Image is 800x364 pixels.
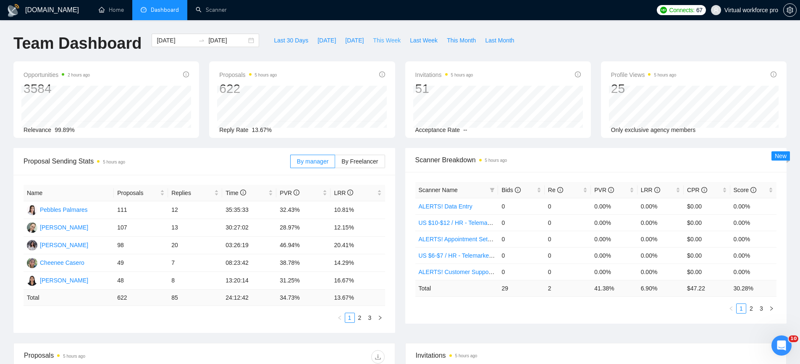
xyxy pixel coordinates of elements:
td: 12 [168,201,222,219]
li: 2 [746,303,756,314]
span: Invitations [416,350,776,361]
span: info-circle [701,187,707,193]
img: AE [27,275,37,286]
span: left [337,315,342,320]
span: 67 [696,5,703,15]
span: right [378,315,383,320]
span: Dashboard [151,6,179,13]
span: [DATE] [317,36,336,45]
span: info-circle [183,71,189,77]
td: 30:27:02 [222,219,276,237]
img: P [27,205,37,215]
span: This Month [447,36,476,45]
li: 3 [756,303,766,314]
span: Time [226,190,246,196]
td: 13 [168,219,222,237]
span: Proposals [219,70,277,80]
button: left [726,303,736,314]
th: Name [24,185,114,201]
td: $ 47.22 [684,280,730,296]
span: info-circle [379,71,385,77]
td: 111 [114,201,168,219]
td: 0.00% [591,231,637,247]
span: Last Week [410,36,438,45]
button: left [335,313,345,323]
a: PPebbles Palmares [27,206,88,213]
td: 0 [498,214,544,231]
td: 14.29% [330,254,385,272]
span: dashboard [141,7,147,13]
span: New [775,153,787,159]
span: Replies [171,188,212,198]
time: 5 hours ago [654,73,676,77]
a: US $10-$12 / HR - Telemarketing [419,219,505,226]
time: 5 hours ago [451,73,473,77]
span: info-circle [347,190,353,195]
li: 1 [736,303,746,314]
span: info-circle [515,187,521,193]
a: AE[PERSON_NAME] [27,277,88,283]
span: Only exclusive agency members [611,127,696,133]
td: 29 [498,280,544,296]
td: 0.00% [730,247,776,264]
td: 0.00% [591,214,637,231]
button: right [375,313,385,323]
span: Re [548,187,563,193]
td: 35:35:33 [222,201,276,219]
td: 6.90 % [637,280,684,296]
div: Cheenee Casero [40,258,84,267]
span: PVR [594,187,614,193]
td: 20.41% [330,237,385,254]
button: right [766,303,776,314]
span: 10 [789,335,798,342]
div: 25 [611,81,677,97]
span: Profile Views [611,70,677,80]
img: NM [27,222,37,233]
time: 5 hours ago [103,160,125,164]
td: 622 [114,290,168,306]
td: 28.97% [276,219,330,237]
a: 3 [757,304,766,313]
a: 2 [747,304,756,313]
td: 13:20:14 [222,272,276,290]
span: setting [784,7,796,13]
td: 0 [545,198,591,214]
time: 2 hours ago [68,73,90,77]
div: 51 [415,81,473,97]
span: info-circle [240,190,246,195]
li: Next Page [766,303,776,314]
div: [PERSON_NAME] [40,276,88,285]
td: 0.00% [730,231,776,247]
input: End date [208,36,247,45]
button: Last Month [480,34,519,47]
span: -- [463,127,467,133]
div: [PERSON_NAME] [40,223,88,232]
td: $0.00 [684,264,730,280]
a: ALERTS! Appointment Setting or Cold Calling [419,236,538,243]
span: Invitations [415,70,473,80]
th: Proposals [114,185,168,201]
td: 0.00% [591,264,637,280]
iframe: Intercom live chat [771,335,792,356]
td: 30.28 % [730,280,776,296]
td: 32.43% [276,201,330,219]
td: $0.00 [684,231,730,247]
time: 5 hours ago [485,158,507,163]
td: 41.38 % [591,280,637,296]
span: info-circle [575,71,581,77]
button: [DATE] [313,34,341,47]
a: 2 [355,313,365,322]
button: This Month [442,34,480,47]
span: Bids [501,187,520,193]
span: info-circle [771,71,776,77]
td: 0 [545,214,591,231]
a: NM[PERSON_NAME] [27,224,88,230]
button: [DATE] [341,34,368,47]
a: US $6-$7 / HR - Telemarketing [419,252,498,259]
span: [DATE] [345,36,364,45]
a: JM[PERSON_NAME] [27,241,88,248]
td: 8 [168,272,222,290]
td: 0.00% [637,214,684,231]
span: CPR [687,187,707,193]
button: setting [783,3,797,17]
